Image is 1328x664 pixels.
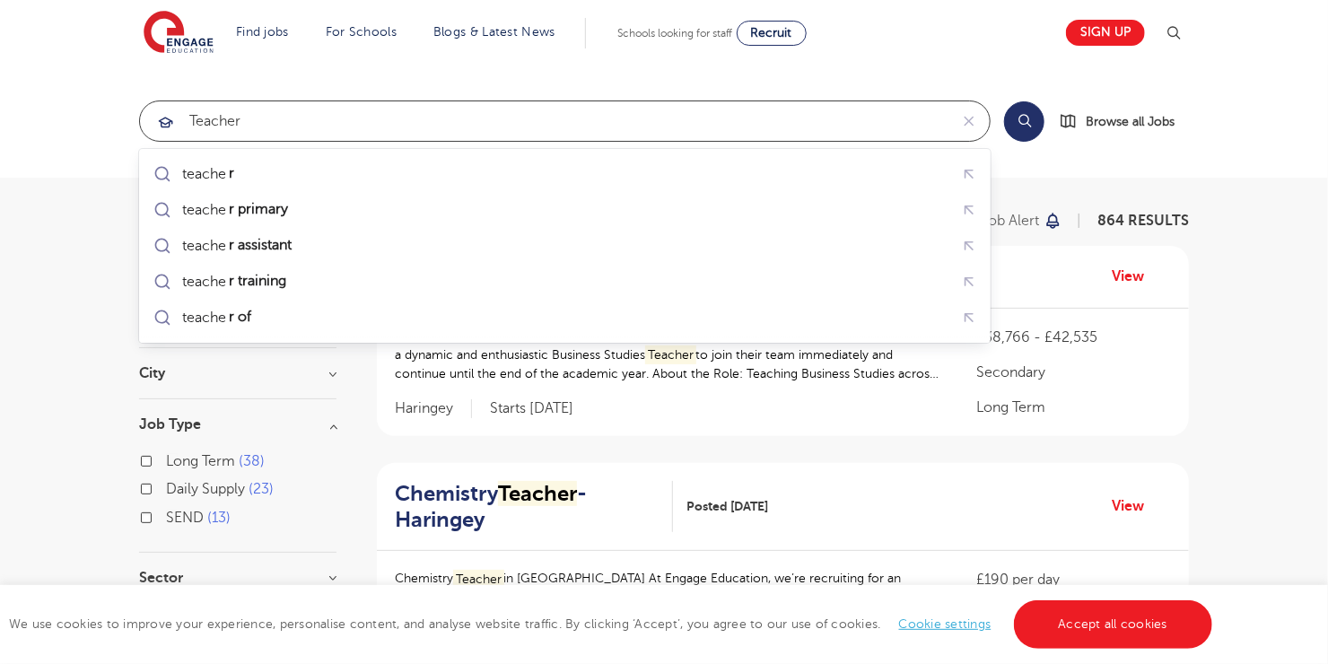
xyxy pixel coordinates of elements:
[899,617,992,631] a: Cookie settings
[326,25,397,39] a: For Schools
[1014,600,1213,649] a: Accept all cookies
[139,571,336,585] h3: Sector
[956,267,983,295] button: Fill query with "teacher training"
[1086,111,1175,132] span: Browse all Jobs
[1112,265,1158,288] a: View
[645,345,696,364] mark: Teacher
[977,569,1171,590] p: £190 per day
[1112,494,1158,518] a: View
[453,570,504,589] mark: Teacher
[139,100,991,142] div: Submit
[956,196,983,223] button: Fill query with "teacher primary"
[146,156,983,336] ul: Submit
[1059,111,1189,132] a: Browse all Jobs
[1066,20,1145,46] a: Sign up
[947,214,1062,228] button: Save job alert
[140,101,948,141] input: Submit
[166,510,204,526] span: SEND
[947,214,1039,228] p: Save job alert
[166,481,178,493] input: Daily Supply 23
[236,25,289,39] a: Find jobs
[166,510,178,521] input: SEND 13
[226,270,289,292] mark: r training
[182,309,254,327] div: teache
[139,417,336,432] h3: Job Type
[226,234,294,256] mark: r assistant
[751,26,792,39] span: Recruit
[433,25,555,39] a: Blogs & Latest News
[1004,101,1044,142] button: Search
[166,453,178,465] input: Long Term 38
[144,11,214,56] img: Engage Education
[617,27,733,39] span: Schools looking for staff
[166,481,245,497] span: Daily Supply
[1097,213,1189,229] span: 864 RESULTS
[395,481,673,533] a: ChemistryTeacher- Haringey
[226,306,254,328] mark: r of
[498,481,577,506] mark: Teacher
[226,162,237,184] mark: r
[139,366,336,380] h3: City
[956,232,983,259] button: Fill query with "teacher assistant"
[395,569,941,625] p: Chemistry in [GEOGRAPHIC_DATA] At Engage Education, we’re recruiting for an exciting opportunity ...
[395,481,659,533] h2: Chemistry - Haringey
[182,165,237,183] div: teache
[182,237,294,255] div: teache
[686,497,768,516] span: Posted [DATE]
[956,303,983,331] button: Fill query with "teacher of"
[182,273,289,291] div: teache
[977,362,1171,383] p: Secondary
[948,101,990,141] button: Clear
[977,327,1171,348] p: £38,766 - £42,535
[395,327,941,383] p: Engage Education is working with a secondary school in [GEOGRAPHIC_DATA] that is seeking a dynami...
[249,481,274,497] span: 23
[490,399,573,418] p: Starts [DATE]
[226,198,291,220] mark: r primary
[956,160,983,188] button: Fill query with "teacher"
[395,399,472,418] span: Haringey
[977,397,1171,418] p: Long Term
[207,510,231,526] span: 13
[737,21,807,46] a: Recruit
[9,617,1217,631] span: We use cookies to improve your experience, personalise content, and analyse website traffic. By c...
[166,453,235,469] span: Long Term
[182,201,291,219] div: teache
[239,453,265,469] span: 38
